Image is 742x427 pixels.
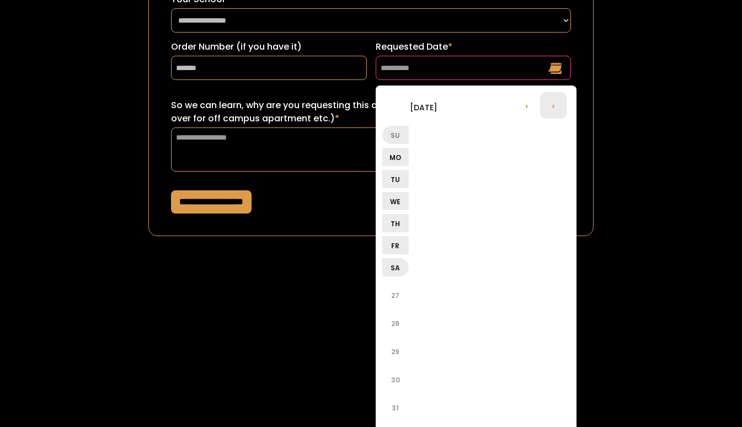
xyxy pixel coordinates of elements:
[382,366,409,393] li: 30
[382,148,409,166] li: Mo
[382,258,409,276] li: Sa
[382,126,409,144] li: Su
[171,40,367,54] label: Order Number (if you have it)
[382,170,409,188] li: Tu
[382,282,409,308] li: 27
[171,99,571,125] label: So we can learn, why are you requesting this date? (ex: sorority recruitment, lease turn over for...
[382,94,465,120] li: [DATE]
[514,92,540,119] li: ‹
[382,338,409,365] li: 29
[540,92,567,119] li: ›
[376,40,572,54] label: Requested Date
[382,192,409,210] li: We
[382,394,409,421] li: 31
[382,214,409,232] li: Th
[382,236,409,254] li: Fr
[382,310,409,337] li: 28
